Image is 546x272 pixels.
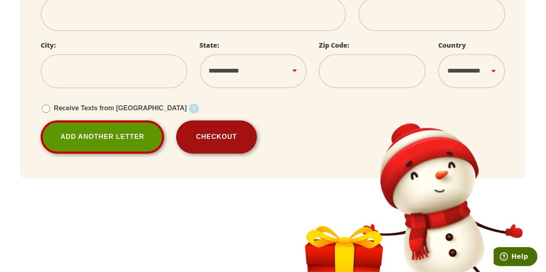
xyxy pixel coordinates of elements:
[41,121,164,154] a: Add Another Letter
[54,105,187,112] span: Receive Texts from [GEOGRAPHIC_DATA]
[176,121,257,154] button: Checkout
[41,41,56,50] label: City:
[200,41,220,50] label: State:
[319,41,349,50] label: Zip Code:
[438,41,466,50] label: Country
[494,247,538,268] iframe: Opens a widget where you can find more information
